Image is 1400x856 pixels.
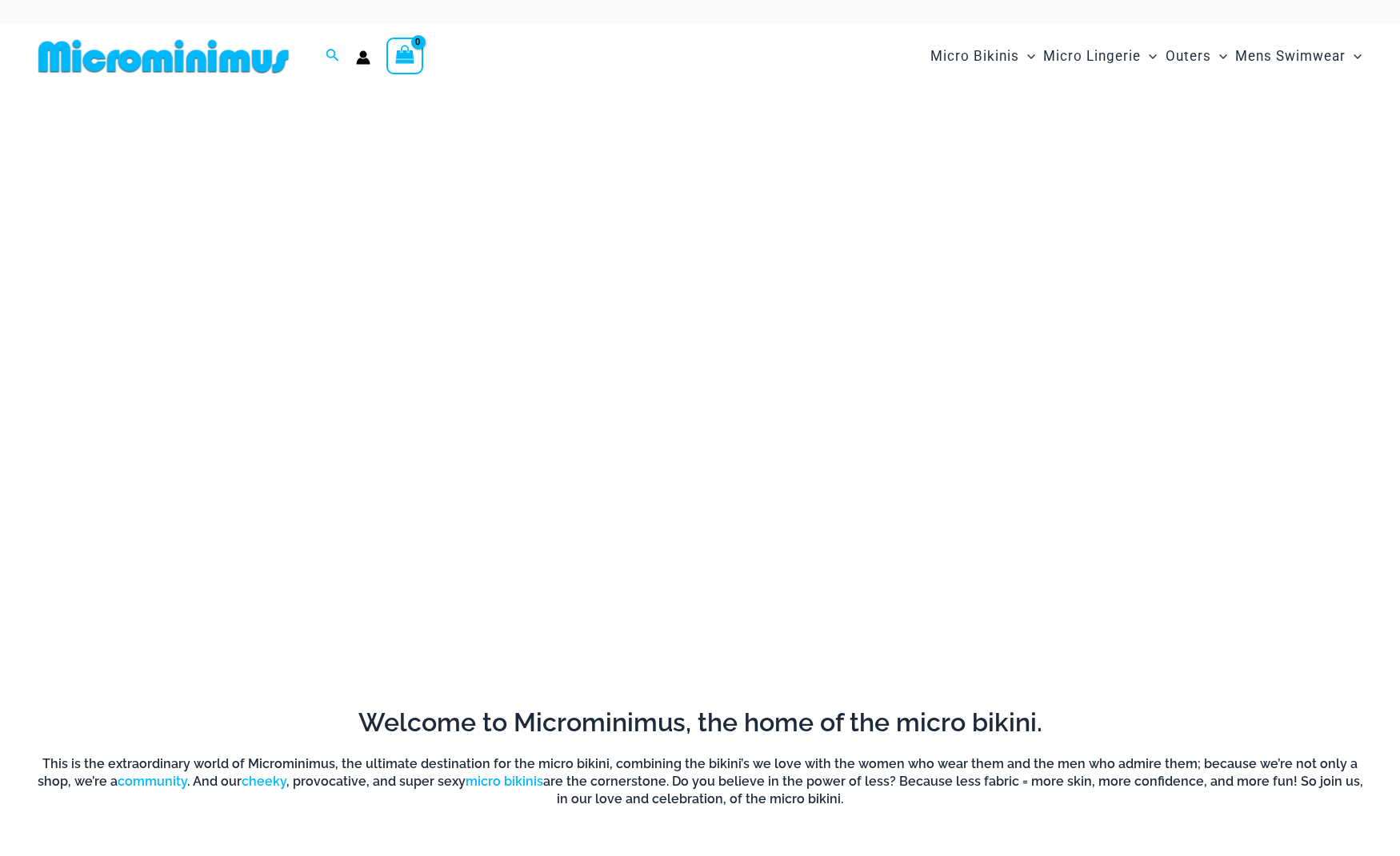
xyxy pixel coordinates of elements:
span: Outers [1166,36,1211,77]
a: cheeky [242,774,286,789]
a: Micro LingerieMenu ToggleMenu Toggle [1039,32,1161,81]
a: OutersMenu ToggleMenu Toggle [1162,32,1231,81]
a: View Shopping Cart, empty [386,38,423,74]
span: Menu Toggle [1019,36,1035,77]
span: Menu Toggle [1346,36,1362,77]
a: Micro BikinisMenu ToggleMenu Toggle [926,32,1039,81]
a: Mens SwimwearMenu ToggleMenu Toggle [1231,32,1366,81]
span: Menu Toggle [1211,36,1227,77]
a: Search icon link [326,46,340,66]
span: Mens Swimwear [1235,36,1346,77]
img: MM SHOP LOGO FLAT [32,38,295,74]
span: Menu Toggle [1141,36,1157,77]
a: community [118,774,187,789]
span: Micro Bikinis [930,36,1019,77]
h6: This is the extraordinary world of Microminimus, the ultimate destination for the micro bikini, c... [32,755,1368,809]
a: Account icon link [356,50,370,65]
h2: Welcome to Microminimus, the home of the micro bikini. [32,706,1368,739]
span: Micro Lingerie [1043,36,1141,77]
nav: Site Navigation [924,30,1368,83]
a: micro bikinis [466,774,543,789]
